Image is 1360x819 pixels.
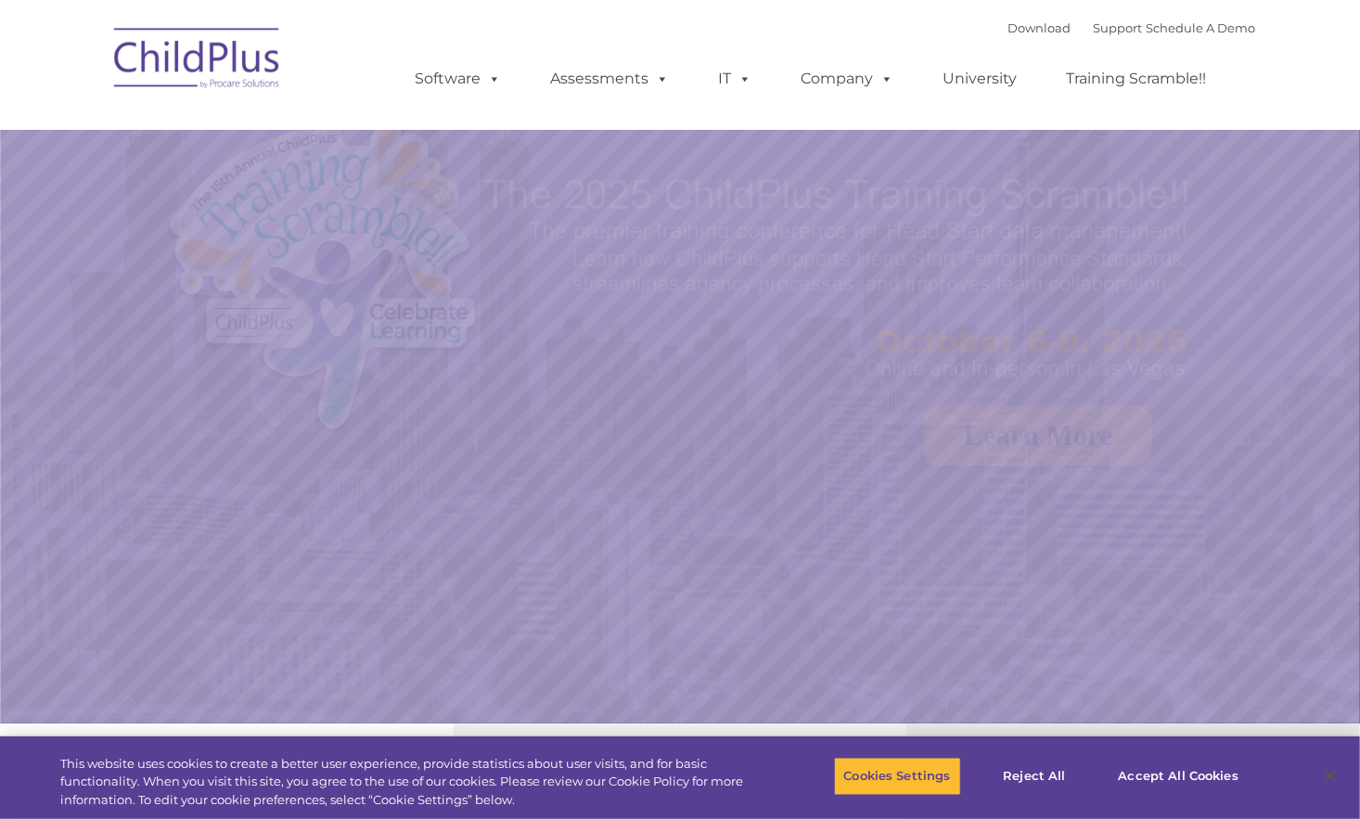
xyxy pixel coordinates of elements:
[1146,20,1255,35] a: Schedule A Demo
[834,757,961,796] button: Cookies Settings
[60,755,748,810] div: This website uses cookies to create a better user experience, provide statistics about user visit...
[699,60,770,97] a: IT
[924,405,1152,466] a: Learn More
[977,757,1093,796] button: Reject All
[396,60,520,97] a: Software
[1109,757,1249,796] button: Accept All Cookies
[1093,20,1142,35] a: Support
[532,60,687,97] a: Assessments
[1047,60,1225,97] a: Training Scramble!!
[1310,756,1351,797] button: Close
[924,60,1035,97] a: University
[105,15,290,108] img: ChildPlus by Procare Solutions
[1007,20,1255,35] font: |
[1007,20,1071,35] a: Download
[782,60,912,97] a: Company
